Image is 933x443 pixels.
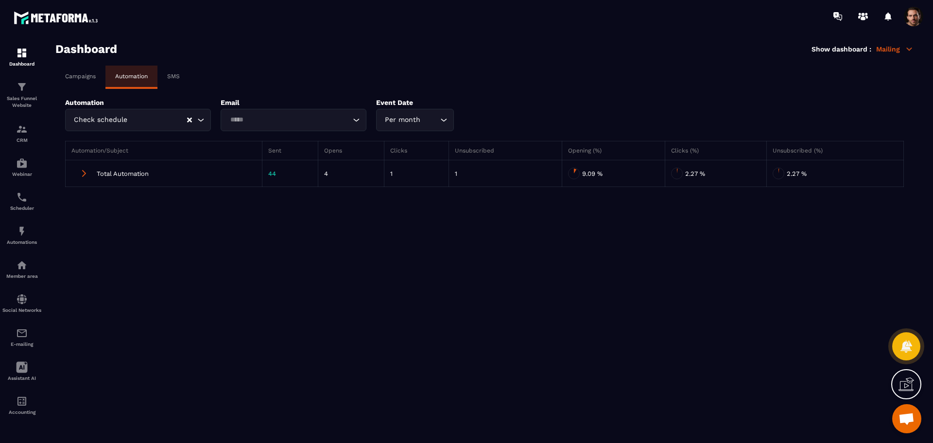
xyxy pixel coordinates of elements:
[129,115,186,125] input: Search for option
[449,141,562,160] th: Unsubscribed
[773,166,898,181] div: 2.27 %
[318,141,384,160] th: Opens
[16,123,28,135] img: formation
[71,115,129,125] span: Check schedule
[449,160,562,187] td: 1
[318,160,384,187] td: 4
[2,205,41,211] p: Scheduler
[2,341,41,347] p: E-mailing
[876,45,914,53] p: Mailing
[2,354,41,388] a: Assistant AI
[2,218,41,252] a: automationsautomationsAutomations
[2,252,41,286] a: automationsautomationsMember area
[2,388,41,422] a: accountantaccountantAccounting
[671,166,760,181] div: 2.27 %
[2,375,41,381] p: Assistant AI
[2,273,41,279] p: Member area
[2,286,41,320] a: social-networksocial-networkSocial Networks
[16,259,28,271] img: automations
[16,225,28,237] img: automations
[766,141,903,160] th: Unsubscribed (%)
[562,141,665,160] th: Opening (%)
[812,45,871,53] p: Show dashboard :
[14,9,101,27] img: logo
[892,404,921,433] div: Mở cuộc trò chuyện
[2,184,41,218] a: schedulerschedulerScheduler
[262,141,318,160] th: Sent
[66,141,262,160] th: Automation/Subject
[262,160,318,187] td: 44
[2,137,41,143] p: CRM
[16,81,28,93] img: formation
[16,293,28,305] img: social-network
[55,42,117,56] h3: Dashboard
[665,141,766,160] th: Clicks (%)
[71,166,256,181] div: Total Automation
[2,171,41,177] p: Webinar
[16,395,28,407] img: accountant
[65,99,211,106] p: Automation
[187,117,192,124] button: Clear Selected
[2,61,41,67] p: Dashboard
[2,116,41,150] a: formationformationCRM
[2,320,41,354] a: emailemailE-mailing
[2,40,41,74] a: formationformationDashboard
[2,74,41,116] a: formationformationSales Funnel Website
[16,157,28,169] img: automations
[2,95,41,109] p: Sales Funnel Website
[2,239,41,245] p: Automations
[65,109,211,131] div: Search for option
[2,409,41,415] p: Accounting
[221,109,366,131] div: Search for option
[227,115,350,125] input: Search for option
[16,191,28,203] img: scheduler
[115,73,148,80] p: Automation
[2,307,41,313] p: Social Networks
[16,327,28,339] img: email
[221,99,366,106] p: Email
[65,73,96,80] p: Campaigns
[2,150,41,184] a: automationsautomationsWebinar
[422,115,438,125] input: Search for option
[167,73,180,80] p: SMS
[376,99,498,106] p: Event Date
[376,109,454,131] div: Search for option
[384,141,449,160] th: Clicks
[382,115,422,125] span: Per month
[384,160,449,187] td: 1
[16,47,28,59] img: formation
[568,166,658,181] div: 9.09 %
